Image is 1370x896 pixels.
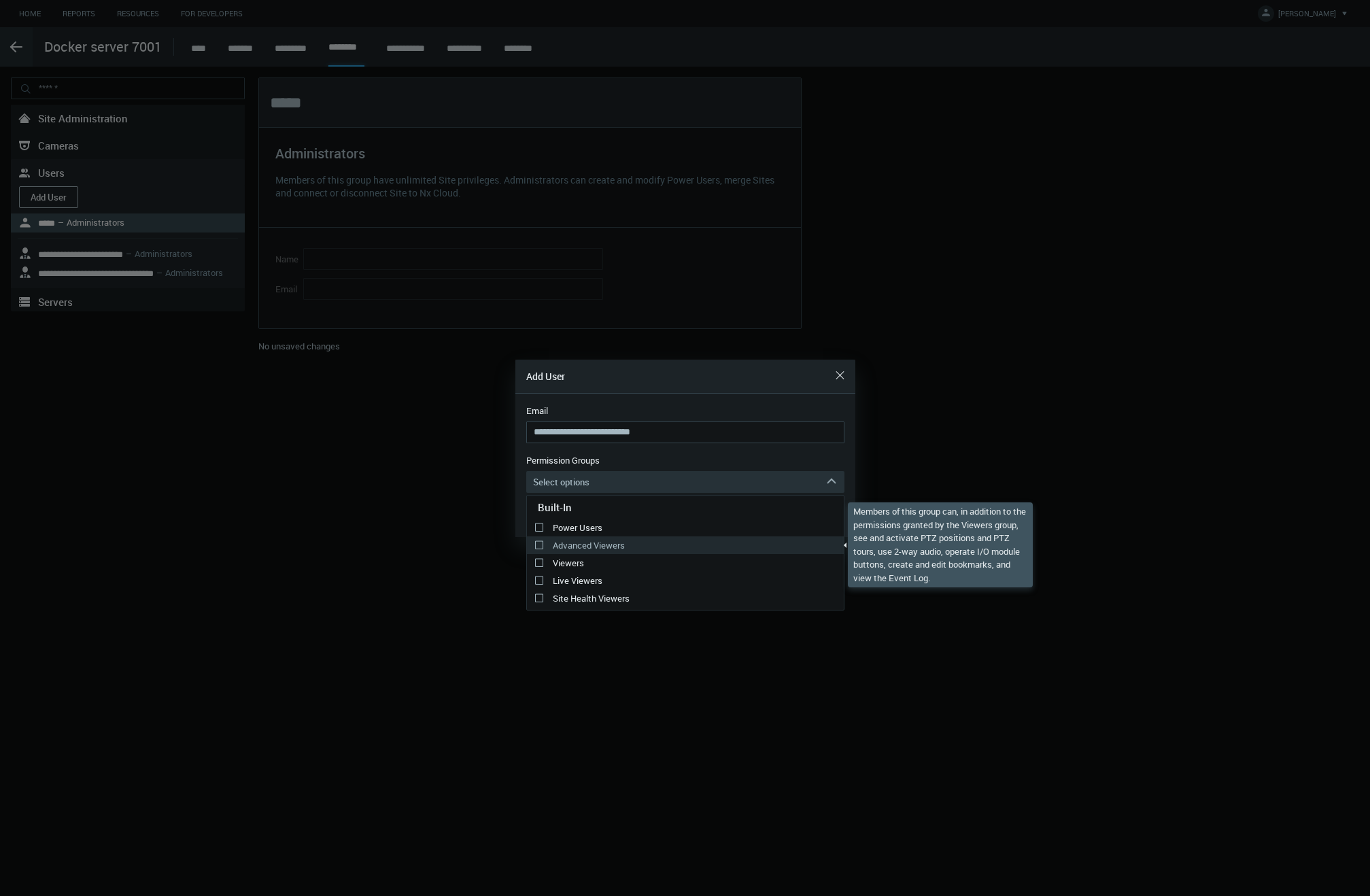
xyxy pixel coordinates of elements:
[527,537,844,553] label: Advanced Viewers
[526,471,844,493] button: Select options
[527,501,572,513] h4: Built-In
[526,495,844,610] div: Select options
[533,476,589,488] span: Select options
[526,405,548,416] label: Email
[527,572,844,589] label: Live Viewers
[527,519,844,536] label: Power Users
[526,455,600,466] label: Permission Groups
[848,502,1033,587] div: Members of this group can, in addition to the permissions granted by the Viewers group, see and a...
[527,590,844,606] label: Site Health Viewers
[527,555,844,571] label: Viewers
[526,368,565,385] h1: Add User
[829,364,851,386] button: Close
